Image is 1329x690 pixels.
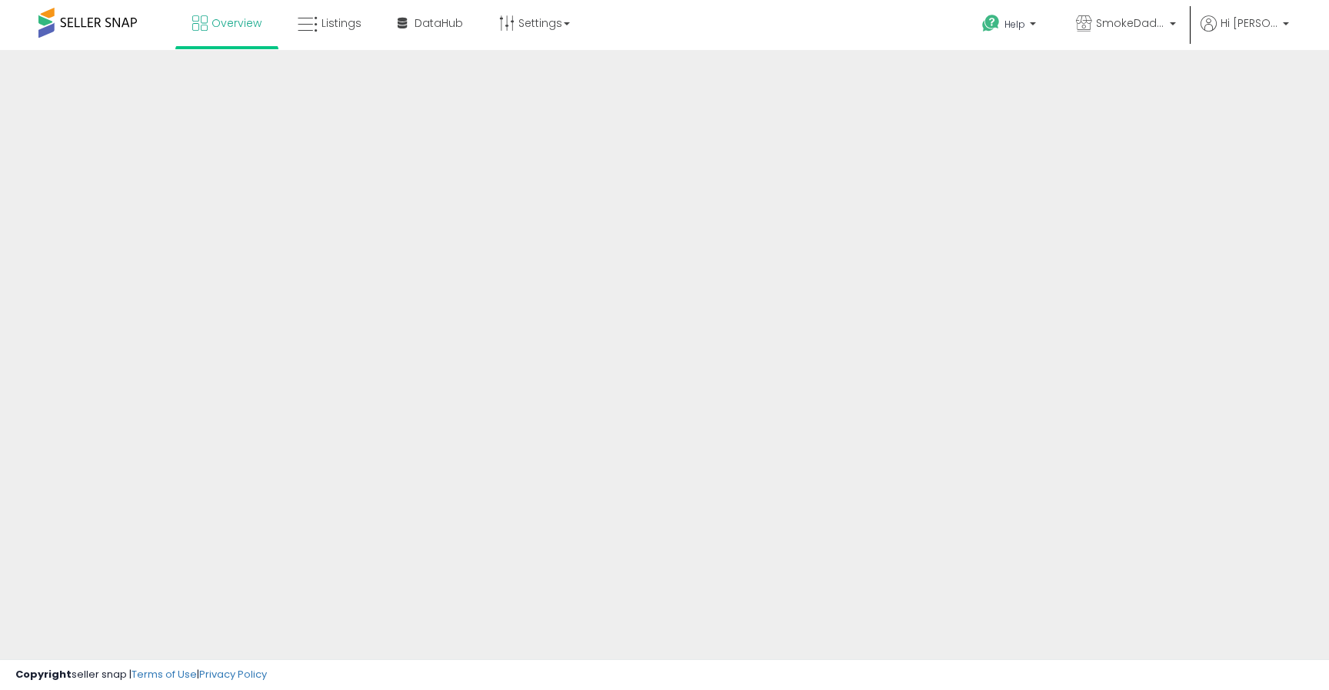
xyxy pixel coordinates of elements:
a: Terms of Use [132,667,197,682]
span: Hi [PERSON_NAME] [1221,15,1278,31]
strong: Copyright [15,667,72,682]
span: Overview [212,15,261,31]
a: Privacy Policy [199,667,267,682]
i: Get Help [981,14,1001,33]
span: DataHub [415,15,463,31]
span: SmokeDaddy LLC [1096,15,1165,31]
div: seller snap | | [15,668,267,682]
a: Help [970,2,1051,50]
span: Listings [321,15,361,31]
a: Hi [PERSON_NAME] [1201,15,1289,50]
span: Help [1004,18,1025,31]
